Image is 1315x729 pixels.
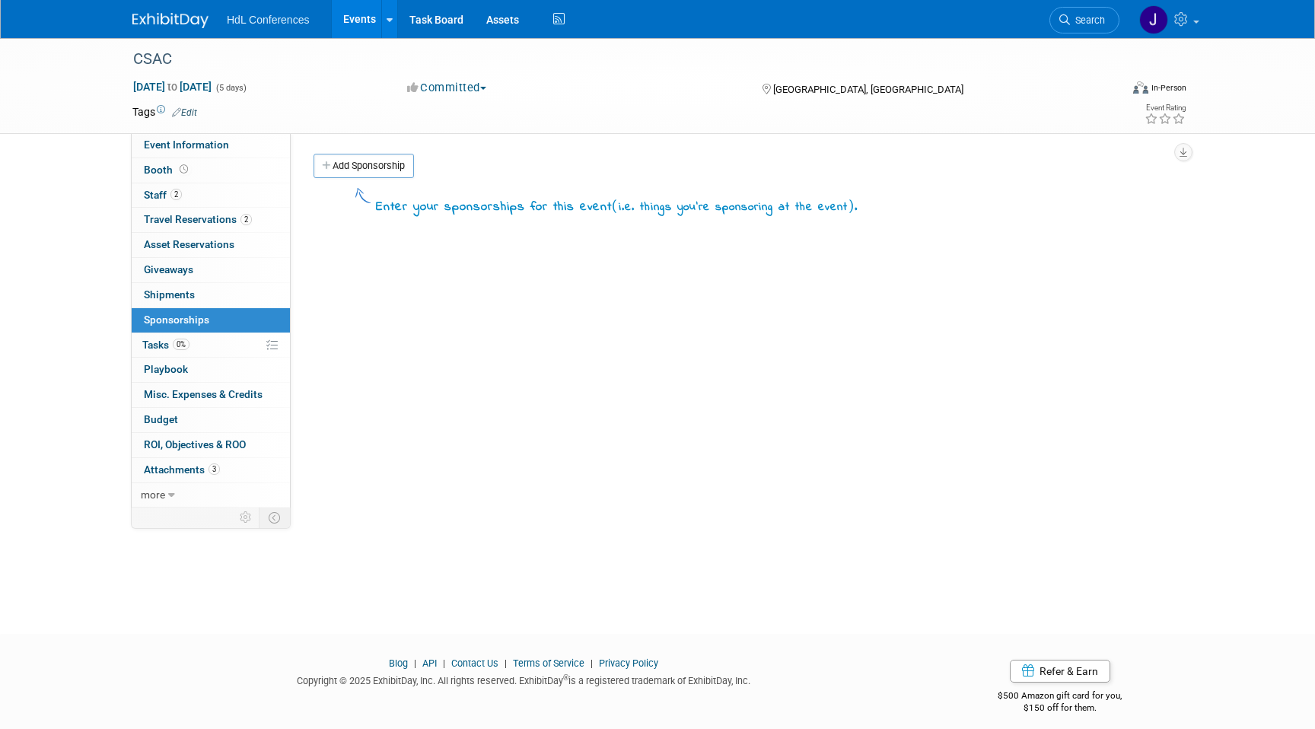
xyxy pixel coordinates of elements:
[132,383,290,407] a: Misc. Expenses & Credits
[132,133,290,158] a: Event Information
[451,657,498,669] a: Contact Us
[587,657,597,669] span: |
[501,657,511,669] span: |
[132,233,290,257] a: Asset Reservations
[619,199,848,215] span: i.e. things you're sponsoring at the event
[376,196,858,217] div: Enter your sponsorships for this event .
[314,154,414,178] a: Add Sponsorship
[132,670,915,688] div: Copyright © 2025 ExhibitDay, Inc. All rights reserved. ExhibitDay is a registered trademark of Ex...
[177,164,191,175] span: Booth not reserved yet
[1070,14,1105,26] span: Search
[141,489,165,501] span: more
[389,657,408,669] a: Blog
[144,388,263,400] span: Misc. Expenses & Credits
[170,189,182,200] span: 2
[144,189,182,201] span: Staff
[144,463,220,476] span: Attachments
[773,84,963,95] span: [GEOGRAPHIC_DATA], [GEOGRAPHIC_DATA]
[144,164,191,176] span: Booth
[1049,7,1119,33] a: Search
[132,13,209,28] img: ExhibitDay
[144,363,188,375] span: Playbook
[215,83,247,93] span: (5 days)
[132,408,290,432] a: Budget
[1010,660,1110,683] a: Refer & Earn
[233,508,259,527] td: Personalize Event Tab Strip
[410,657,420,669] span: |
[132,283,290,307] a: Shipments
[240,214,252,225] span: 2
[1030,79,1186,102] div: Event Format
[132,80,212,94] span: [DATE] [DATE]
[144,213,252,225] span: Travel Reservations
[938,680,1183,715] div: $500 Amazon gift card for you,
[144,288,195,301] span: Shipments
[132,158,290,183] a: Booth
[938,702,1183,715] div: $150 off for them.
[259,508,291,527] td: Toggle Event Tabs
[144,238,234,250] span: Asset Reservations
[1139,5,1168,34] img: Johnny Nguyen
[599,657,658,669] a: Privacy Policy
[172,107,197,118] a: Edit
[132,458,290,482] a: Attachments3
[402,80,492,96] button: Committed
[128,46,1097,73] div: CSAC
[1151,82,1186,94] div: In-Person
[132,308,290,333] a: Sponsorships
[144,138,229,151] span: Event Information
[132,258,290,282] a: Giveaways
[173,339,189,350] span: 0%
[1133,81,1148,94] img: Format-Inperson.png
[132,483,290,508] a: more
[209,463,220,475] span: 3
[612,198,619,213] span: (
[144,438,246,450] span: ROI, Objectives & ROO
[227,14,309,26] span: HdL Conferences
[1145,104,1186,112] div: Event Rating
[132,183,290,208] a: Staff2
[132,104,197,119] td: Tags
[142,339,189,351] span: Tasks
[132,208,290,232] a: Travel Reservations2
[144,413,178,425] span: Budget
[165,81,180,93] span: to
[439,657,449,669] span: |
[144,314,209,326] span: Sponsorships
[132,333,290,358] a: Tasks0%
[132,433,290,457] a: ROI, Objectives & ROO
[563,673,568,682] sup: ®
[513,657,584,669] a: Terms of Service
[422,657,437,669] a: API
[144,263,193,275] span: Giveaways
[132,358,290,382] a: Playbook
[848,198,855,213] span: )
